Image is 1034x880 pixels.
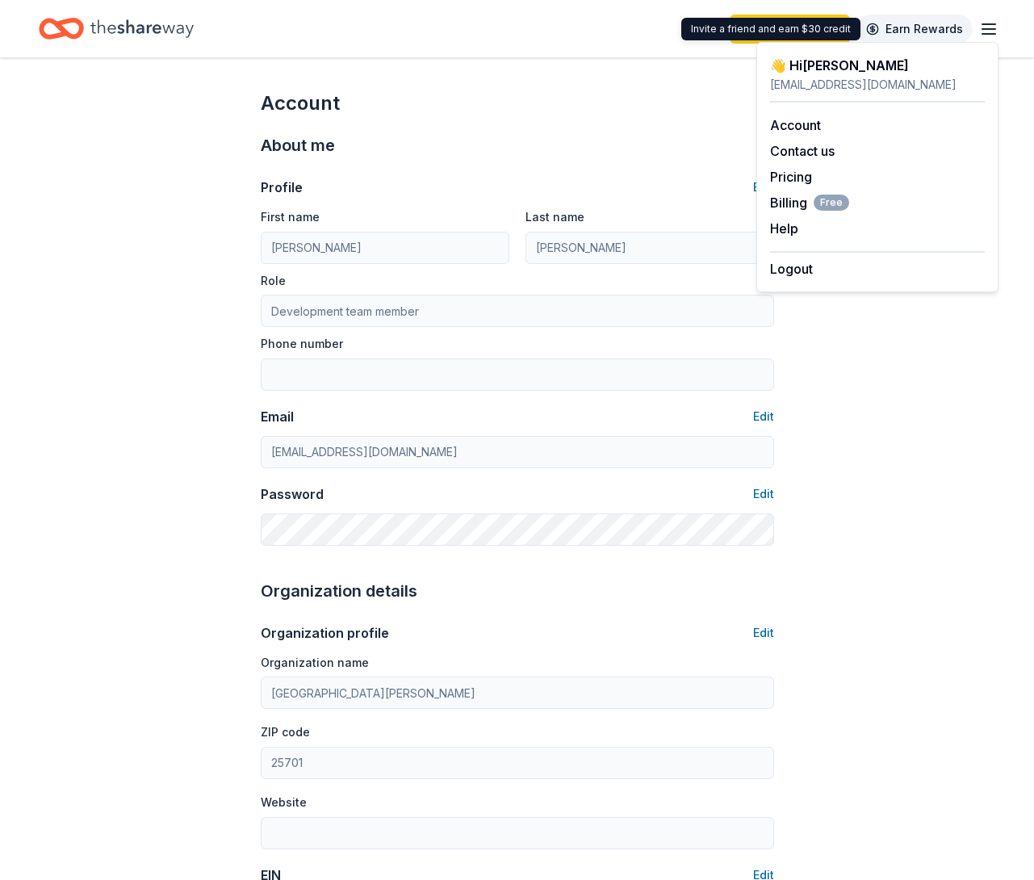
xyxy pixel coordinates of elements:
label: First name [261,209,320,225]
div: Profile [261,178,303,197]
button: Edit [753,623,774,643]
div: 👋 Hi [PERSON_NAME] [770,56,985,75]
a: Earn Rewards [856,15,973,44]
span: Free [814,195,849,211]
button: Edit [753,484,774,504]
a: Account [770,117,821,133]
label: Phone number [261,336,343,352]
a: Home [39,10,194,48]
button: Edit [753,407,774,426]
a: Start free trial [730,15,850,44]
div: Email [261,407,294,426]
span: Billing [770,193,849,212]
button: Edit [753,178,774,197]
label: Website [261,794,307,811]
div: Invite a friend and earn $30 credit [681,18,860,40]
button: Help [770,219,798,238]
div: [EMAIL_ADDRESS][DOMAIN_NAME] [770,75,985,94]
label: ZIP code [261,724,310,740]
div: Password [261,484,324,504]
label: Last name [525,209,584,225]
input: 12345 (U.S. only) [261,747,774,779]
div: Organization profile [261,623,389,643]
div: Organization details [261,578,774,604]
label: Role [261,273,286,289]
div: Account [261,90,774,116]
a: Pricing [770,169,812,185]
button: BillingFree [770,193,849,212]
button: Contact us [770,141,835,161]
div: About me [261,132,774,158]
button: Logout [770,259,813,279]
label: Organization name [261,655,369,671]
